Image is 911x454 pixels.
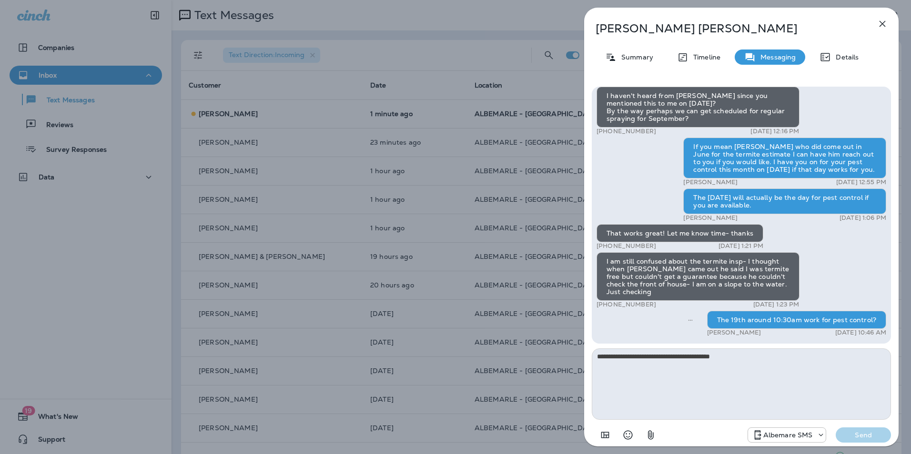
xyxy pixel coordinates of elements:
p: [PHONE_NUMBER] [597,242,656,250]
p: [PHONE_NUMBER] [597,128,656,135]
p: [DATE] 1:06 PM [840,214,886,222]
div: I haven't heard from [PERSON_NAME] since you mentioned this to me on [DATE]? By the way perhaps w... [597,87,800,128]
p: [PERSON_NAME] [PERSON_NAME] [596,22,856,35]
button: Select an emoji [618,425,638,444]
p: Details [831,53,859,61]
p: [DATE] 1:21 PM [719,242,763,250]
p: [DATE] 10:46 AM [835,329,886,336]
span: Sent [688,315,693,324]
p: [DATE] 12:55 PM [836,178,886,186]
p: Timeline [688,53,720,61]
p: Albemare SMS [763,431,813,439]
p: [PERSON_NAME] [683,178,738,186]
p: [PERSON_NAME] [707,329,761,336]
div: If you mean [PERSON_NAME] who did come out in June for the termite estimate I can have him reach ... [683,138,886,178]
p: [DATE] 12:16 PM [750,128,799,135]
div: The [DATE] will actually be the day for pest control if you are available. [683,188,886,214]
div: That works great! Let me know time- thanks [597,224,763,242]
p: [PHONE_NUMBER] [597,301,656,308]
p: Summary [617,53,653,61]
button: Add in a premade template [596,425,615,444]
div: The 19th around 10:30am work for pest control? [707,311,886,329]
p: [DATE] 1:23 PM [753,301,800,308]
p: [PERSON_NAME] [683,214,738,222]
p: Messaging [756,53,796,61]
div: I am still confused about the termite insp- I thought when [PERSON_NAME] came out he said I was t... [597,252,800,301]
div: +1 (252) 600-3555 [748,429,826,441]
